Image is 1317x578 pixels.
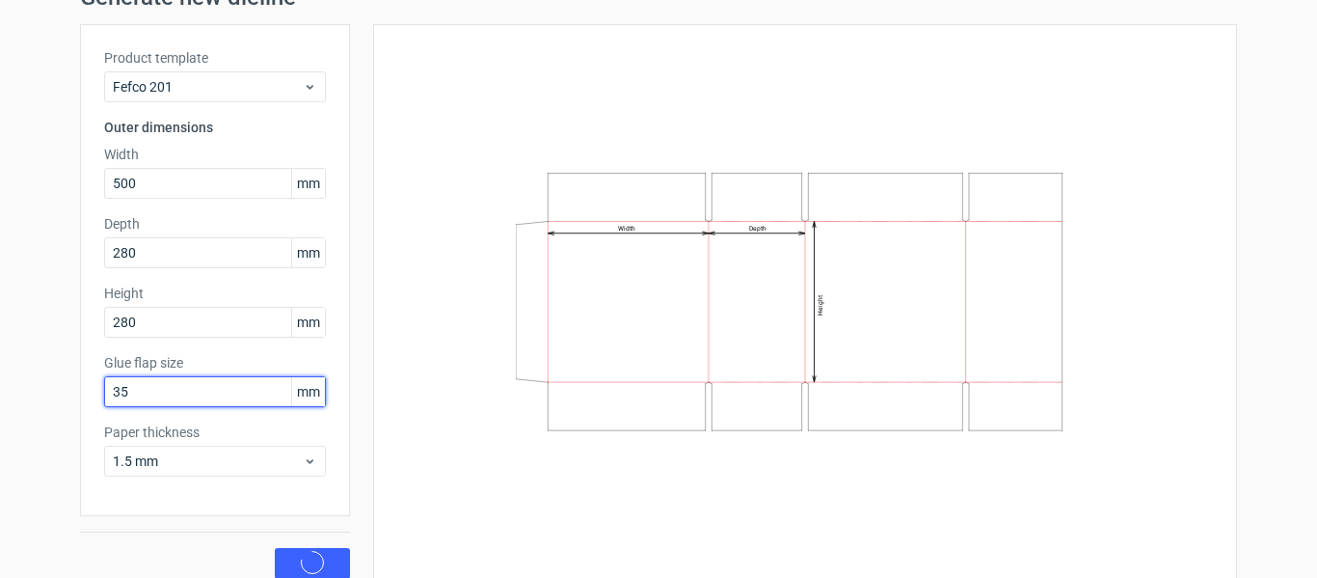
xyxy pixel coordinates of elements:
[291,308,325,337] span: mm
[618,225,635,233] text: Width
[749,225,766,233] text: Depth
[113,77,303,96] span: Fefco 201
[104,214,326,234] label: Depth
[817,295,824,316] text: Height
[104,48,326,68] label: Product template
[291,169,325,198] span: mm
[104,118,326,137] h3: Outer dimensions
[104,145,326,164] label: Width
[113,452,303,471] span: 1.5 mm
[104,423,326,442] label: Paper thickness
[291,377,325,406] span: mm
[104,284,326,303] label: Height
[291,238,325,267] span: mm
[104,353,326,372] label: Glue flap size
